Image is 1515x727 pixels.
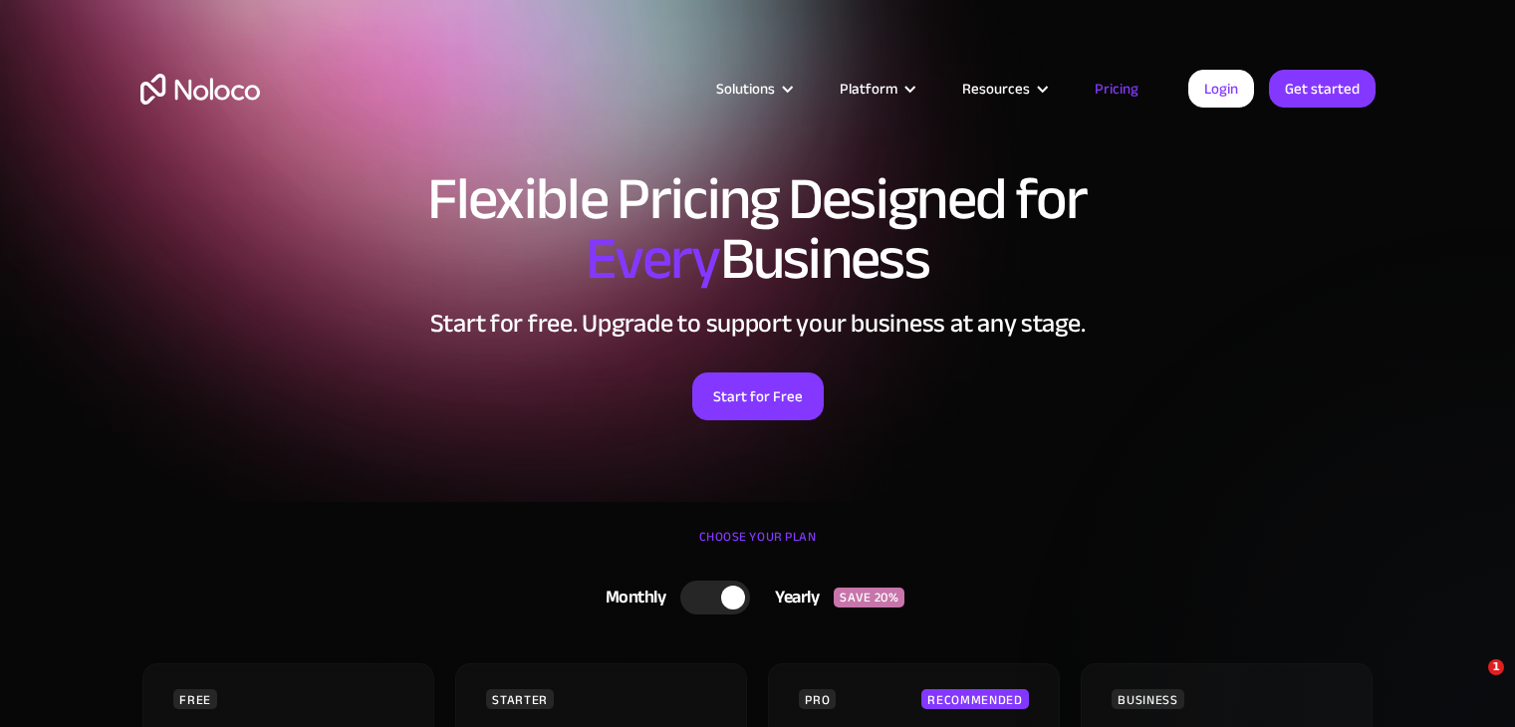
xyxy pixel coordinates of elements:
span: 1 [1488,659,1504,675]
h1: Flexible Pricing Designed for Business [140,169,1376,289]
iframe: Intercom live chat [1447,659,1495,707]
span: Every [586,203,720,315]
div: Platform [815,76,937,102]
h2: Start for free. Upgrade to support your business at any stage. [140,309,1376,339]
div: Platform [840,76,897,102]
div: Resources [962,76,1030,102]
div: SAVE 20% [834,588,904,607]
a: home [140,74,260,105]
div: RECOMMENDED [921,689,1028,709]
a: Pricing [1070,76,1163,102]
div: Yearly [750,583,834,612]
div: Solutions [691,76,815,102]
a: Start for Free [692,372,824,420]
div: CHOOSE YOUR PLAN [140,522,1376,572]
div: BUSINESS [1112,689,1183,709]
div: Solutions [716,76,775,102]
div: Monthly [581,583,681,612]
div: Resources [937,76,1070,102]
a: Login [1188,70,1254,108]
div: PRO [799,689,836,709]
div: STARTER [486,689,553,709]
div: FREE [173,689,217,709]
a: Get started [1269,70,1376,108]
